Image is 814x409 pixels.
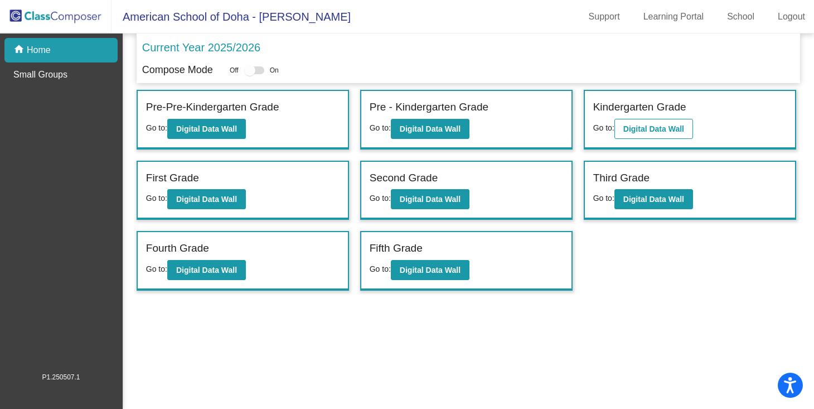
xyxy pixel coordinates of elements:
[614,189,693,209] button: Digital Data Wall
[370,99,488,116] label: Pre - Kindergarten Grade
[400,266,461,275] b: Digital Data Wall
[370,123,391,132] span: Go to:
[391,119,469,139] button: Digital Data Wall
[146,170,199,186] label: First Grade
[270,65,279,75] span: On
[593,194,614,203] span: Go to:
[146,123,167,132] span: Go to:
[370,194,391,203] span: Go to:
[167,119,246,139] button: Digital Data Wall
[370,170,438,186] label: Second Grade
[167,260,246,280] button: Digital Data Wall
[230,65,239,75] span: Off
[614,119,693,139] button: Digital Data Wall
[13,68,67,81] p: Small Groups
[146,240,209,257] label: Fourth Grade
[593,170,650,186] label: Third Grade
[769,8,814,26] a: Logout
[718,8,763,26] a: School
[142,62,213,78] p: Compose Mode
[27,44,51,57] p: Home
[623,124,684,133] b: Digital Data Wall
[142,39,260,56] p: Current Year 2025/2026
[370,240,423,257] label: Fifth Grade
[593,99,686,116] label: Kindergarten Grade
[176,266,237,275] b: Digital Data Wall
[580,8,629,26] a: Support
[593,123,614,132] span: Go to:
[167,189,246,209] button: Digital Data Wall
[623,195,684,204] b: Digital Data Wall
[391,189,469,209] button: Digital Data Wall
[634,8,713,26] a: Learning Portal
[146,194,167,203] span: Go to:
[13,44,27,57] mat-icon: home
[370,264,391,273] span: Go to:
[391,260,469,280] button: Digital Data Wall
[176,124,237,133] b: Digital Data Wall
[112,8,351,26] span: American School of Doha - [PERSON_NAME]
[146,264,167,273] span: Go to:
[146,99,279,116] label: Pre-Pre-Kindergarten Grade
[400,124,461,133] b: Digital Data Wall
[400,195,461,204] b: Digital Data Wall
[176,195,237,204] b: Digital Data Wall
